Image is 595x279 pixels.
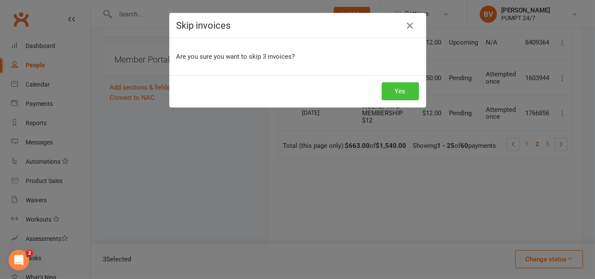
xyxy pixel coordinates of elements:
span: 2 [26,250,33,257]
h4: Skip invoices [176,20,419,31]
button: Yes [382,82,419,100]
button: Close [404,19,417,33]
span: Are you sure you want to skip 3 invoices? [176,53,295,60]
iframe: Intercom live chat [9,250,29,270]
